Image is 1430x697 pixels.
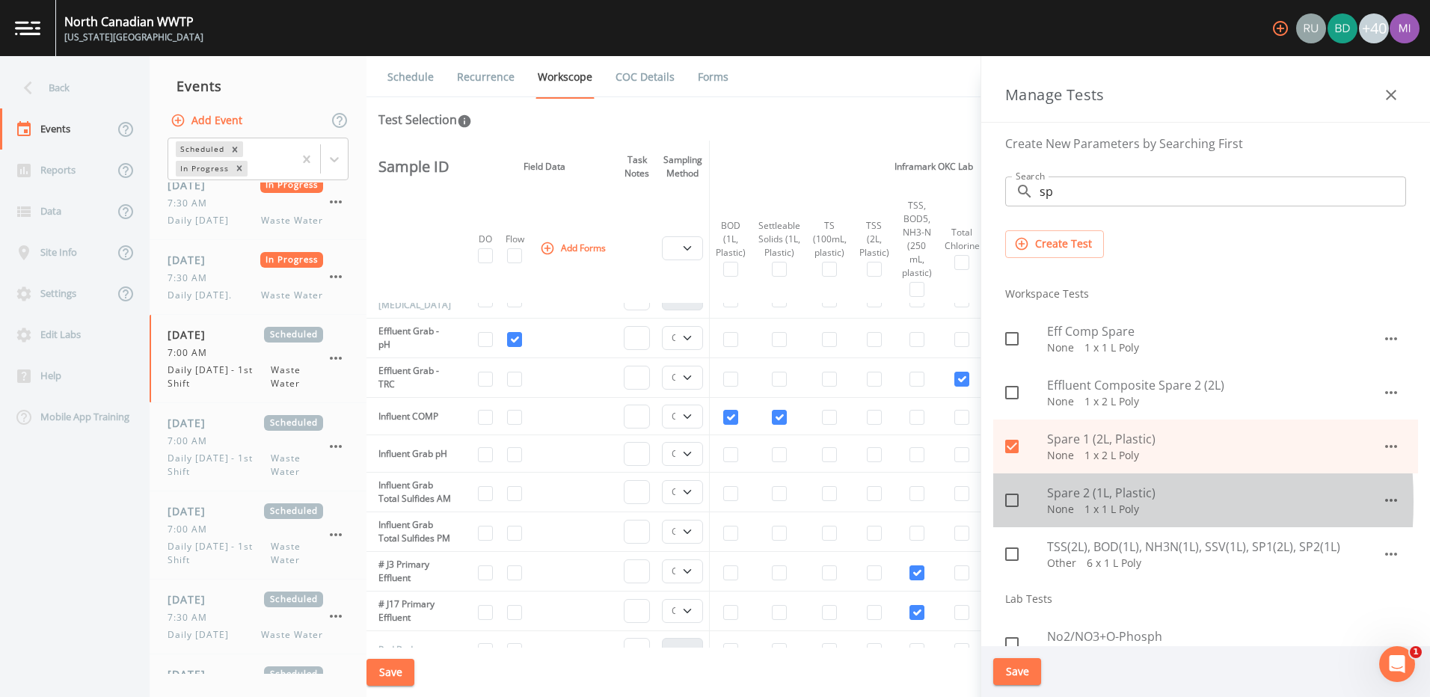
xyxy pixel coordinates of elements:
span: Spare 2 (1L, Plastic) [1047,484,1382,502]
button: Add Forms [537,236,612,260]
span: Waste Water [261,214,323,227]
td: # J3 Primary Effluent [366,552,457,592]
a: Schedule [385,56,436,98]
span: 7:30 AM [168,271,216,285]
div: Spare 1 (2L, Plastic)None 1 x 2 L Poly [993,420,1418,473]
span: In Progress [260,177,324,193]
th: Sample ID [366,141,457,193]
div: TSS (2L, Plastic) [859,219,889,260]
div: Total Chlorine [944,226,980,253]
a: [DATE]Scheduled7:30 AMDaily [DATE]Waste Water [150,580,366,654]
div: Brock DeVeau [1327,13,1358,43]
div: TS (100mL, plastic) [812,219,847,260]
p: Other 6 x 1 L Poly [1047,556,1382,571]
div: Spare 2 (1L, Plastic)None 1 x 1 L Poly [993,473,1418,527]
div: [US_STATE][GEOGRAPHIC_DATA] [64,31,203,44]
p: None 1 x 2 L Poly [1047,448,1382,463]
span: Daily [DATE] - 1st Shift [168,540,271,567]
span: 7:00 AM [168,523,216,536]
p: Other 1 x 250 mL Poly [1047,645,1406,660]
div: Remove In Progress [231,161,248,176]
span: 7:30 AM [168,611,216,624]
span: Scheduled [264,503,323,519]
svg: In this section you'll be able to select the analytical test to run, based on the media type, and... [457,114,472,129]
td: # J17 Primary Effluent [366,592,457,631]
li: Workspace Tests [993,276,1418,312]
span: Waste Water [271,363,323,390]
div: Scheduled [176,141,227,157]
span: Daily [DATE] - 1st Shift [168,363,271,390]
span: Waste Water [261,289,323,302]
td: Effluent Grab - pH [366,319,457,358]
a: COC Details [613,56,677,98]
span: Daily [DATE] [168,628,238,642]
span: Daily [DATE] - 1st Shift [168,452,271,479]
div: Flow [505,233,524,246]
div: BOD (1L, Plastic) [716,219,746,260]
a: [DATE]In Progress7:30 AMDaily [DATE].Waste Water [150,240,366,315]
div: Create New Parameters by Searching First [993,123,1418,165]
button: Save [993,658,1041,686]
div: In Progress [176,161,231,176]
td: Influent Grab pH [366,435,457,473]
span: 1 [1410,646,1422,658]
td: Red Bud [366,631,457,669]
a: Workscope [536,56,595,99]
span: No2/NO3+O-Phosph [1047,627,1406,645]
a: [DATE]Scheduled7:00 AMDaily [DATE] - 1st ShiftWaste Water [150,491,366,580]
div: TSS(2L), BOD(1L), NH3N(1L), SSV(1L), SP1(2L), SP2(1L)Other 6 x 1 L Poly [993,527,1418,581]
span: In Progress [260,252,324,268]
label: Search [1016,170,1045,182]
a: [DATE]In Progress7:30 AMDaily [DATE]Waste Water [150,165,366,240]
h3: Manage Tests [1005,83,1105,107]
img: 9f682ec1c49132a47ef547787788f57d [1328,13,1357,43]
span: Waste Water [271,540,323,567]
div: North Canadian WWTP [64,13,203,31]
th: Field Data [471,141,618,193]
a: Forms [696,56,731,98]
span: [DATE] [168,503,216,519]
span: Effluent Composite Spare 2 (2L) [1047,376,1382,394]
span: 7:00 AM [168,435,216,448]
div: DO [477,233,493,246]
div: Events [150,67,366,105]
img: 11d739c36d20347f7b23fdbf2a9dc2c5 [1390,13,1420,43]
span: [DATE] [168,415,216,431]
th: Inframark OKC Lab [709,141,1159,193]
button: Add Event [168,107,248,135]
div: TSS, BOD5, NH3-N (250 mL, plastic) [901,199,932,280]
a: [DATE]Scheduled7:00 AMDaily [DATE] - 1st ShiftWaste Water [150,403,366,491]
td: Influent Grab Total Sulfides PM [366,512,457,552]
a: [DATE]Scheduled7:00 AMDaily [DATE] - 1st ShiftWaste Water [150,315,366,403]
td: Influent COMP [366,398,457,435]
span: Spare 1 (2L, Plastic) [1047,430,1382,448]
th: Sampling Method [656,141,709,193]
button: Create Test [1005,230,1104,258]
span: Scheduled [264,666,323,682]
p: None 1 x 1 L Poly [1047,340,1382,355]
img: logo [15,21,40,35]
td: Influent Grab Total Sulfides AM [366,473,457,512]
li: Lab Tests [993,581,1418,617]
div: Remove Scheduled [227,141,243,157]
div: Test Selection [378,111,472,129]
span: TSS(2L), BOD(1L), NH3N(1L), SSV(1L), SP1(2L), SP2(1L) [1047,538,1382,556]
span: [DATE] [168,666,216,682]
span: Scheduled [264,327,323,343]
iframe: Intercom live chat [1379,646,1415,682]
span: Eff Comp Spare [1047,322,1382,340]
span: Daily [DATE]. [168,289,240,302]
span: [DATE] [168,252,216,268]
div: Russell Schindler [1295,13,1327,43]
span: 7:00 AM [168,346,216,360]
span: Daily [DATE] [168,214,238,227]
span: [DATE] [168,327,216,343]
div: Eff Comp SpareNone 1 x 1 L Poly [993,312,1418,366]
span: [DATE] [168,177,216,193]
span: Waste Water [271,452,323,479]
div: +40 [1359,13,1389,43]
span: Waste Water [261,628,323,642]
span: 7:30 AM [168,197,216,210]
img: a5c06d64ce99e847b6841ccd0307af82 [1296,13,1326,43]
button: Save [366,659,414,687]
